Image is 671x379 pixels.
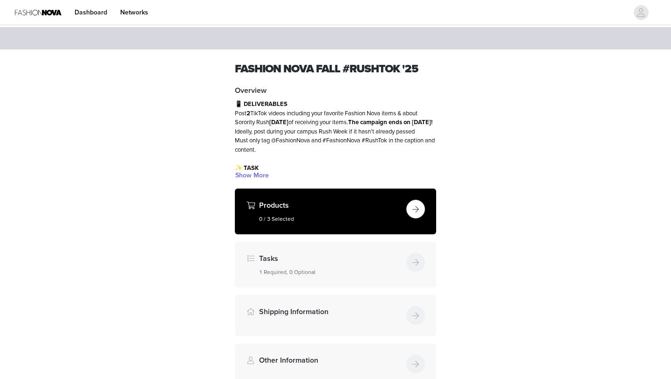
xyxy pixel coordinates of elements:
[246,110,250,117] strong: 2
[235,164,242,172] span: ✨
[236,128,415,135] span: deally, post during your campus Rush Week if it hasn’t already passed
[269,119,288,126] strong: [DATE]
[348,119,432,126] strong: The campaign ends on [DATE]!
[235,100,288,108] span: 📱 DELIVERABLES
[115,2,154,23] a: Networks
[15,2,62,23] img: Fashion Nova Logo
[637,5,645,20] div: avatar
[235,128,236,135] span: I
[235,170,269,181] button: Show More
[259,215,403,223] h5: 0 / 3 Selected
[235,61,436,77] h1: Fashion Nova Fall #RushTok '25
[235,110,432,126] span: Post TikTok videos including your favorite Fashion Nova items & about Sorority Rush of receiving ...
[259,355,403,366] h4: Other Information
[259,253,403,264] h4: Tasks
[235,85,436,96] h4: Overview
[235,242,436,288] div: Tasks
[69,2,113,23] a: Dashboard
[244,164,259,172] span: TASK
[235,137,435,154] span: Must only tag @FashionNova and #FashionNova #RushTok in the caption and content.
[259,306,403,317] h4: Shipping Information
[235,295,436,336] div: Shipping Information
[259,200,403,211] h4: Products
[235,189,436,234] div: Products
[259,268,403,276] h5: 1 Required, 0 Optional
